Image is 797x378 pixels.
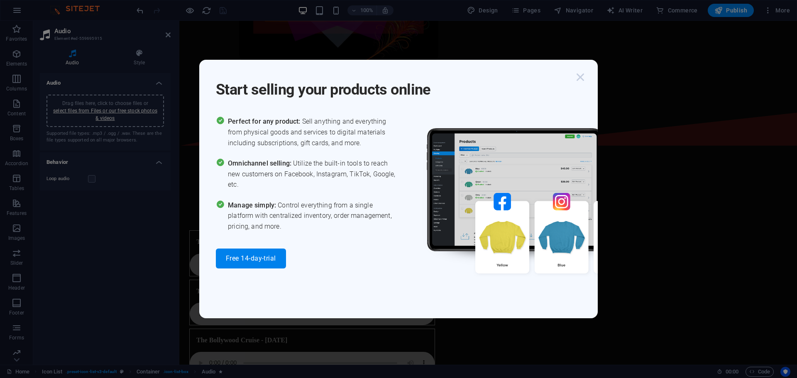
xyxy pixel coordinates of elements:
[228,117,302,125] span: Perfect for any product:
[228,116,398,148] span: Sell anything and everything from physical goods and services to digital materials including subs...
[228,200,398,232] span: Control everything from a single platform with centralized inventory, order management, pricing, ...
[228,158,398,190] span: Utilize the built-in tools to reach new customers on Facebook, Instagram, TikTok, Google, etc.
[228,159,293,167] span: Omnichannel selling:
[228,201,278,209] span: Manage simply:
[226,255,276,262] span: Free 14-day-trial
[216,249,286,268] button: Free 14-day-trial
[413,116,662,298] img: promo_image.png
[216,70,573,100] h1: Start selling your products online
